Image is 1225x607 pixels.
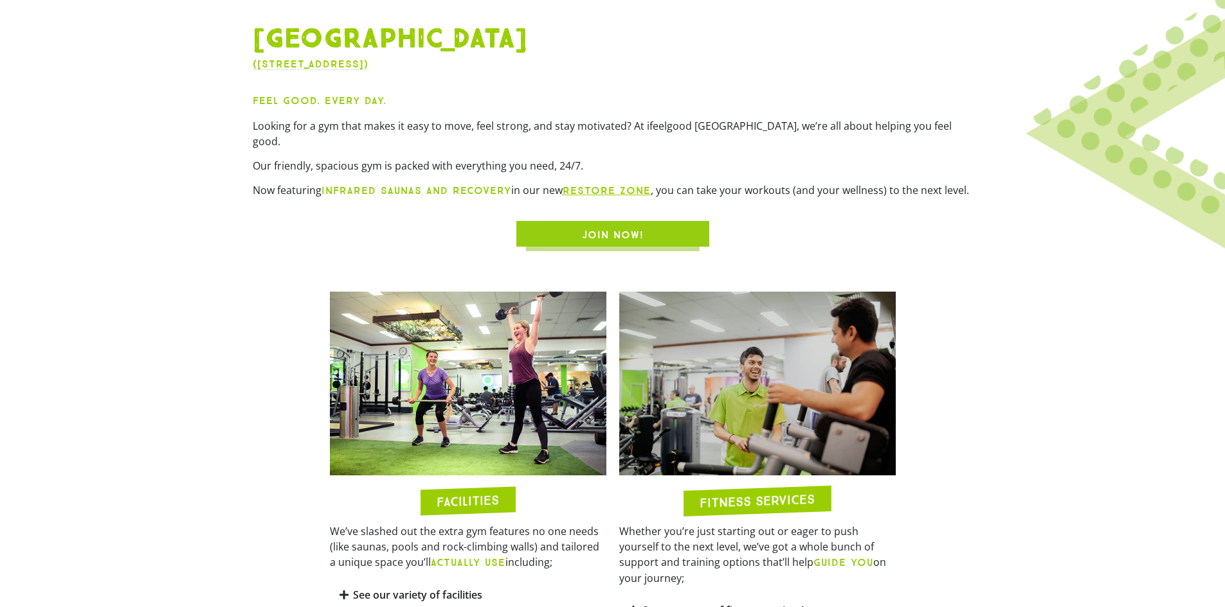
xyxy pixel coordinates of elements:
a: RESTORE zone [563,184,651,197]
b: ACTUALLY USE [431,556,505,568]
span: JOIN NOW! [582,227,644,243]
strong: Feel Good. Every Day. [253,94,386,107]
h2: FITNESS SERVICES [700,493,815,509]
h2: FACILITIES [437,494,499,509]
b: GUIDE YOU [813,556,873,568]
p: Whether you’re just starting out or eager to push yourself to the next level, we’ve got a whole b... [619,523,896,586]
h1: [GEOGRAPHIC_DATA] [253,23,973,57]
a: ([STREET_ADDRESS]) [253,58,368,70]
p: Now featuring in our new , you can take your workouts (and your wellness) to the next level. [253,182,973,198]
p: Looking for a gym that makes it easy to move, feel strong, and stay motivated? At ifeelgood [GEOG... [253,118,973,149]
a: See our variety of facilities [353,588,482,602]
strong: infrared saunas and recovery [322,184,511,197]
p: Our friendly, spacious gym is packed with everything you need, 24/7. [253,158,973,173]
a: JOIN NOW! [516,221,709,247]
p: We’ve slashed out the extra gym features no one needs (like saunas, pools and rock-climbing walls... [330,523,606,570]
